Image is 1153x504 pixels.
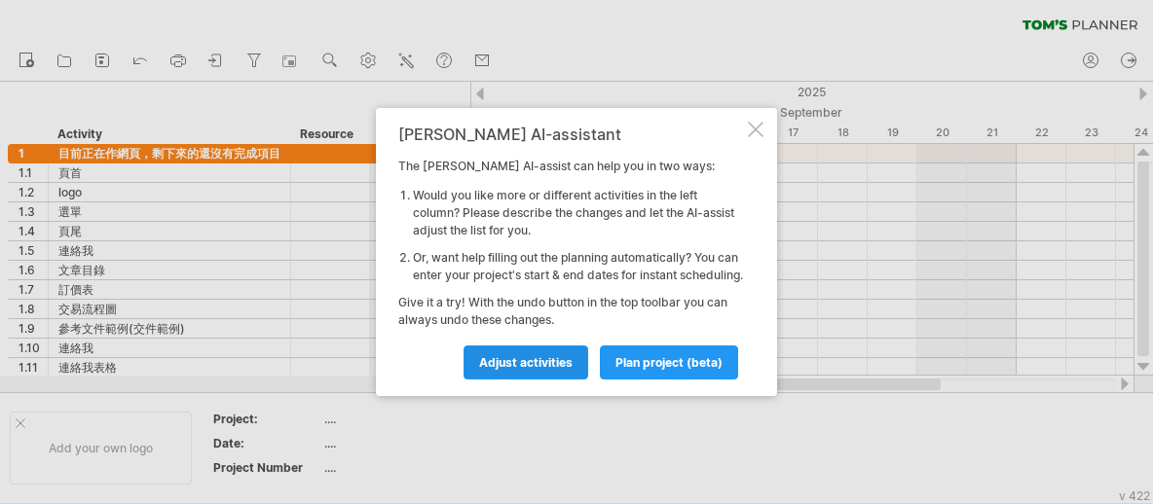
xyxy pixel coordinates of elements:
[413,187,744,239] li: Would you like more or different activities in the left column? Please describe the changes and l...
[464,345,588,379] a: Adjust activities
[398,126,744,378] div: The [PERSON_NAME] AI-assist can help you in two ways: Give it a try! With the undo button in the ...
[479,355,573,370] span: Adjust activities
[615,355,723,370] span: plan project (beta)
[398,126,744,143] div: [PERSON_NAME] AI-assistant
[600,345,738,379] a: plan project (beta)
[413,249,744,284] li: Or, want help filling out the planning automatically? You can enter your project's start & end da...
